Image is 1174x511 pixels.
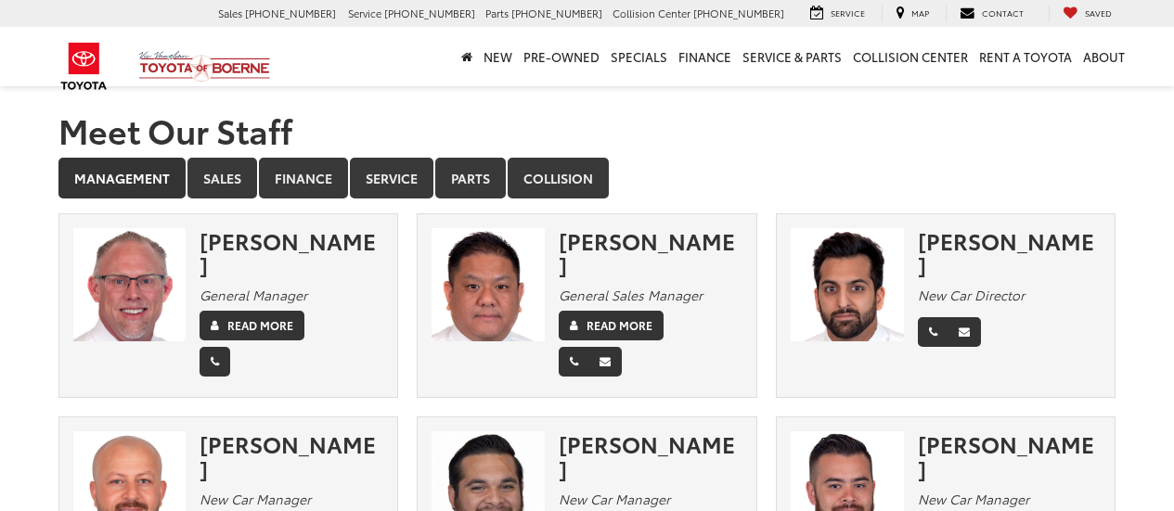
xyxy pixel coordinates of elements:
span: [PHONE_NUMBER] [511,6,602,20]
a: Map [882,6,943,22]
a: Phone [559,347,589,377]
span: Contact [982,6,1024,19]
span: [PHONE_NUMBER] [245,6,336,20]
div: [PERSON_NAME] [200,228,383,277]
a: Email [588,347,622,377]
a: Parts [435,158,506,198]
em: New Car Manager [918,490,1029,508]
a: Read More [559,311,664,340]
div: [PERSON_NAME] [918,431,1102,480]
a: Sales [187,158,257,198]
div: [PERSON_NAME] [200,431,383,480]
span: Map [911,6,929,19]
img: Vic Vaughan Toyota of Boerne [138,50,271,83]
span: Sales [218,6,242,20]
label: Read More [227,317,293,334]
em: General Manager [200,286,307,304]
a: Collision Center [847,27,974,86]
div: Department Tabs [58,158,1116,200]
div: [PERSON_NAME] [559,228,742,277]
img: Toyota [49,36,119,96]
a: Service & Parts: Opens in a new tab [737,27,847,86]
em: New Car Manager [559,490,670,508]
span: [PHONE_NUMBER] [384,6,475,20]
a: Management [58,158,186,198]
label: Read More [587,317,652,334]
a: My Saved Vehicles [1049,6,1126,22]
div: [PERSON_NAME] [918,228,1102,277]
a: Collision [508,158,609,198]
a: Specials [605,27,673,86]
a: Finance [673,27,737,86]
a: Service [350,158,433,198]
a: New [478,27,518,86]
em: General Sales Manager [559,286,703,304]
a: Service [796,6,879,22]
span: Service [831,6,865,19]
a: Read More [200,311,304,340]
a: Contact [946,6,1038,22]
img: Tuan Tran [432,228,545,341]
span: Service [348,6,381,20]
a: Finance [259,158,348,198]
span: Saved [1085,6,1112,19]
a: Email [948,317,981,347]
span: Collision Center [613,6,690,20]
em: New Car Director [918,286,1025,304]
div: [PERSON_NAME] [559,431,742,480]
a: Rent a Toyota [974,27,1077,86]
span: [PHONE_NUMBER] [693,6,784,20]
em: New Car Manager [200,490,311,508]
img: Aman Shiekh [791,228,904,341]
img: Chris Franklin [73,228,187,341]
a: Phone [918,317,948,347]
a: About [1077,27,1130,86]
a: Phone [200,347,230,377]
h1: Meet Our Staff [58,111,1116,148]
a: Pre-Owned [518,27,605,86]
span: Parts [485,6,509,20]
a: Home [456,27,478,86]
